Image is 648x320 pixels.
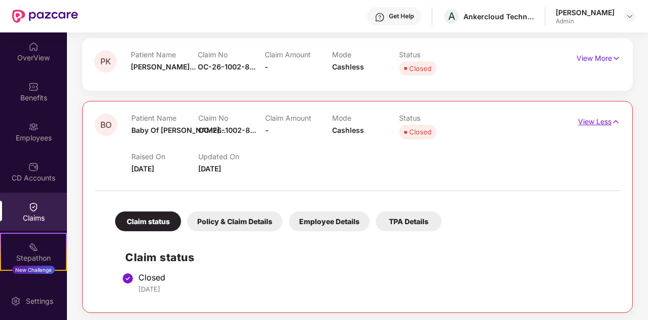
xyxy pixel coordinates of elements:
[409,127,431,137] div: Closed
[131,50,198,59] p: Patient Name
[463,12,534,21] div: Ankercloud Technologies Private Limited
[115,211,181,231] div: Claim status
[131,126,226,134] span: Baby Of [PERSON_NAME]...
[578,114,620,127] p: View Less
[577,50,621,64] p: View More
[11,296,21,306] img: svg+xml;base64,PHN2ZyBpZD0iU2V0dGluZy0yMHgyMCIgeG1sbnM9Imh0dHA6Ly93d3cudzMub3JnLzIwMDAvc3ZnIiB3aW...
[265,114,332,122] p: Claim Amount
[198,152,265,161] p: Updated On
[198,164,221,173] span: [DATE]
[28,42,39,52] img: svg+xml;base64,PHN2ZyBpZD0iSG9tZSIgeG1sbnM9Imh0dHA6Ly93d3cudzMub3JnLzIwMDAvc3ZnIiB3aWR0aD0iMjAiIG...
[198,50,265,59] p: Claim No
[28,202,39,212] img: svg+xml;base64,PHN2ZyBpZD0iQ2xhaW0iIHhtbG5zPSJodHRwOi8vd3d3LnczLm9yZy8yMDAwL3N2ZyIgd2lkdGg9IjIwIi...
[131,164,154,173] span: [DATE]
[399,114,466,122] p: Status
[131,114,198,122] p: Patient Name
[265,126,269,134] span: -
[376,211,442,231] div: TPA Details
[125,249,610,266] h2: Claim status
[23,296,56,306] div: Settings
[28,242,39,252] img: svg+xml;base64,PHN2ZyB4bWxucz0iaHR0cDovL3d3dy53My5vcmcvMjAwMC9zdmciIHdpZHRoPSIyMSIgaGVpZ2h0PSIyMC...
[198,126,256,134] span: OC-26-1002-8...
[556,8,615,17] div: [PERSON_NAME]
[409,63,431,74] div: Closed
[138,272,610,282] div: Closed
[448,10,455,22] span: A
[12,266,55,274] div: New Challenge
[389,12,414,20] div: Get Help
[1,253,66,263] div: Stepathon
[100,121,112,129] span: BO
[100,57,111,66] span: PK
[399,50,466,59] p: Status
[612,53,621,64] img: svg+xml;base64,PHN2ZyB4bWxucz0iaHR0cDovL3d3dy53My5vcmcvMjAwMC9zdmciIHdpZHRoPSIxNyIgaGVpZ2h0PSIxNy...
[332,50,399,59] p: Mode
[138,285,610,294] div: [DATE]
[375,12,385,22] img: svg+xml;base64,PHN2ZyBpZD0iSGVscC0zMngzMiIgeG1sbnM9Imh0dHA6Ly93d3cudzMub3JnLzIwMDAvc3ZnIiB3aWR0aD...
[265,50,332,59] p: Claim Amount
[198,114,265,122] p: Claim No
[332,126,364,134] span: Cashless
[131,152,198,161] p: Raised On
[289,211,370,231] div: Employee Details
[28,122,39,132] img: svg+xml;base64,PHN2ZyBpZD0iRW1wbG95ZWVzIiB4bWxucz0iaHR0cDovL3d3dy53My5vcmcvMjAwMC9zdmciIHdpZHRoPS...
[556,17,615,25] div: Admin
[28,82,39,92] img: svg+xml;base64,PHN2ZyBpZD0iQmVuZWZpdHMiIHhtbG5zPSJodHRwOi8vd3d3LnczLm9yZy8yMDAwL3N2ZyIgd2lkdGg9Ij...
[28,162,39,172] img: svg+xml;base64,PHN2ZyBpZD0iQ0RfQWNjb3VudHMiIGRhdGEtbmFtZT0iQ0QgQWNjb3VudHMiIHhtbG5zPSJodHRwOi8vd3...
[332,114,399,122] p: Mode
[626,12,634,20] img: svg+xml;base64,PHN2ZyBpZD0iRHJvcGRvd24tMzJ4MzIiIHhtbG5zPSJodHRwOi8vd3d3LnczLm9yZy8yMDAwL3N2ZyIgd2...
[131,62,196,71] span: [PERSON_NAME]...
[265,62,268,71] span: -
[187,211,282,231] div: Policy & Claim Details
[332,62,364,71] span: Cashless
[198,62,256,71] span: OC-26-1002-8...
[611,116,620,127] img: svg+xml;base64,PHN2ZyB4bWxucz0iaHR0cDovL3d3dy53My5vcmcvMjAwMC9zdmciIHdpZHRoPSIxNyIgaGVpZ2h0PSIxNy...
[12,10,78,23] img: New Pazcare Logo
[122,272,134,285] img: svg+xml;base64,PHN2ZyBpZD0iU3RlcC1Eb25lLTMyeDMyIiB4bWxucz0iaHR0cDovL3d3dy53My5vcmcvMjAwMC9zdmciIH...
